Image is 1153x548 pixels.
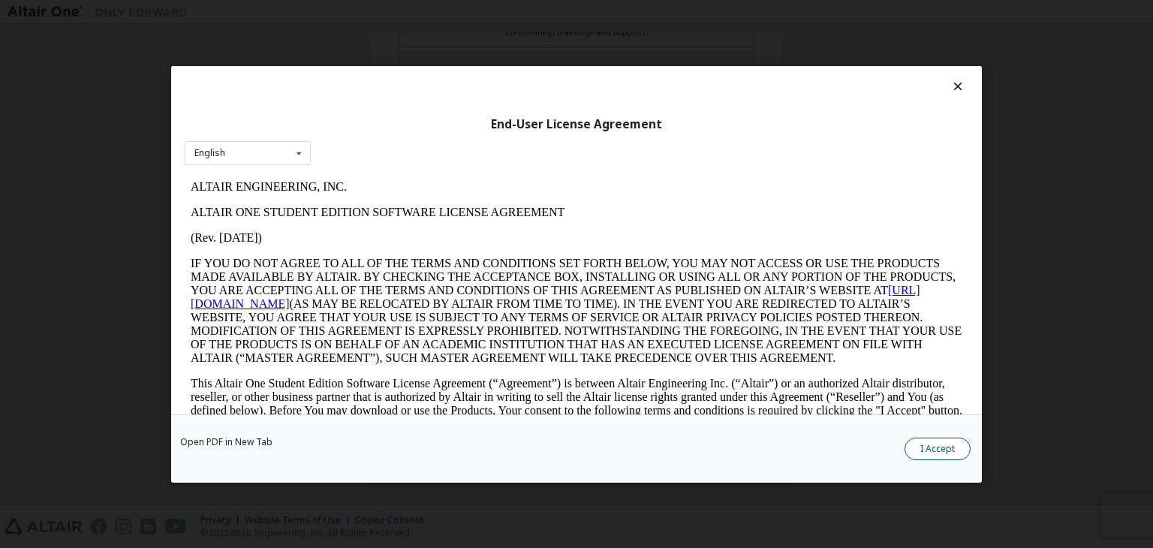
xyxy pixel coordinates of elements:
div: English [194,149,225,158]
a: [URL][DOMAIN_NAME] [6,110,736,136]
p: ALTAIR ENGINEERING, INC. [6,6,778,20]
p: ALTAIR ONE STUDENT EDITION SOFTWARE LICENSE AGREEMENT [6,32,778,45]
button: I Accept [905,438,971,460]
p: (Rev. [DATE]) [6,57,778,71]
p: This Altair One Student Edition Software License Agreement (“Agreement”) is between Altair Engine... [6,203,778,257]
p: IF YOU DO NOT AGREE TO ALL OF THE TERMS AND CONDITIONS SET FORTH BELOW, YOU MAY NOT ACCESS OR USE... [6,83,778,191]
div: End-User License Agreement [185,116,968,131]
a: Open PDF in New Tab [180,438,272,447]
